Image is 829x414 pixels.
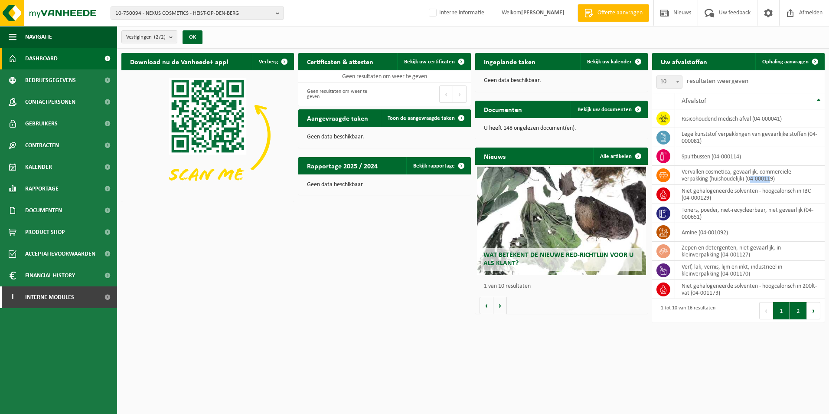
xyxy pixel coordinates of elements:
[25,113,58,135] span: Gebruikers
[484,125,639,131] p: U heeft 148 ongelezen document(en).
[675,223,825,242] td: amine (04-001092)
[25,91,75,113] span: Contactpersonen
[25,69,76,91] span: Bedrijfsgegevens
[521,10,565,16] strong: [PERSON_NAME]
[682,98,706,105] span: Afvalstof
[121,30,177,43] button: Vestigingen(2/2)
[755,53,824,70] a: Ophaling aanvragen
[675,280,825,299] td: niet gehalogeneerde solventen - hoogcalorisch in 200lt-vat (04-001173)
[580,53,647,70] a: Bekijk uw kalender
[652,53,716,70] h2: Uw afvalstoffen
[25,156,52,178] span: Kalender
[656,76,682,89] span: 10
[578,107,632,112] span: Bekijk uw documenten
[115,7,272,20] span: 10-750094 - NEXUS COSMETICS - HEIST-OP-DEN-BERG
[388,115,455,121] span: Toon de aangevraagde taken
[252,53,293,70] button: Verberg
[25,178,59,200] span: Rapportage
[675,261,825,280] td: verf, lak, vernis, lijm en inkt, industrieel in kleinverpakking (04-001170)
[657,76,682,88] span: 10
[675,128,825,147] td: lege kunststof verpakkingen van gevaarlijke stoffen (04-000081)
[593,148,647,165] a: Alle artikelen
[154,34,166,40] count: (2/2)
[578,4,649,22] a: Offerte aanvragen
[397,53,470,70] a: Bekijk uw certificaten
[475,148,514,164] h2: Nieuws
[25,26,52,48] span: Navigatie
[25,48,58,69] span: Dashboard
[303,85,380,104] div: Geen resultaten om weer te geven
[675,242,825,261] td: Zepen en detergenten, niet gevaarlijk, in kleinverpakking (04-001127)
[675,166,825,185] td: vervallen cosmetica, gevaarlijk, commerciele verpakking (huishoudelijk) (04-000119)
[675,185,825,204] td: niet gehalogeneerde solventen - hoogcalorisch in IBC (04-000129)
[483,252,633,267] span: Wat betekent de nieuwe RED-richtlijn voor u als klant?
[381,109,470,127] a: Toon de aangevraagde taken
[493,297,507,314] button: Volgende
[439,85,453,103] button: Previous
[475,53,544,70] h2: Ingeplande taken
[183,30,202,44] button: OK
[656,301,715,320] div: 1 tot 10 van 16 resultaten
[25,286,74,308] span: Interne modules
[427,7,484,20] label: Interne informatie
[759,302,773,319] button: Previous
[25,265,75,286] span: Financial History
[404,59,455,65] span: Bekijk uw certificaten
[475,101,531,118] h2: Documenten
[807,302,820,319] button: Next
[9,286,16,308] span: I
[595,9,645,17] span: Offerte aanvragen
[675,204,825,223] td: toners, poeder, niet-recycleerbaar, niet gevaarlijk (04-000651)
[111,7,284,20] button: 10-750094 - NEXUS COSMETICS - HEIST-OP-DEN-BERG
[675,109,825,128] td: risicohoudend medisch afval (04-000041)
[307,134,462,140] p: Geen data beschikbaar.
[406,157,470,174] a: Bekijk rapportage
[762,59,809,65] span: Ophaling aanvragen
[298,53,382,70] h2: Certificaten & attesten
[453,85,467,103] button: Next
[298,157,386,174] h2: Rapportage 2025 / 2024
[587,59,632,65] span: Bekijk uw kalender
[307,182,462,188] p: Geen data beschikbaar
[126,31,166,44] span: Vestigingen
[298,70,471,82] td: Geen resultaten om weer te geven
[25,135,59,156] span: Contracten
[25,243,95,265] span: Acceptatievoorwaarden
[675,147,825,166] td: spuitbussen (04-000114)
[480,297,493,314] button: Vorige
[477,167,646,275] a: Wat betekent de nieuwe RED-richtlijn voor u als klant?
[571,101,647,118] a: Bekijk uw documenten
[25,221,65,243] span: Product Shop
[484,78,639,84] p: Geen data beschikbaar.
[298,109,377,126] h2: Aangevraagde taken
[484,283,643,289] p: 1 van 10 resultaten
[259,59,278,65] span: Verberg
[121,53,237,70] h2: Download nu de Vanheede+ app!
[687,78,748,85] label: resultaten weergeven
[773,302,790,319] button: 1
[121,70,294,200] img: Download de VHEPlus App
[25,200,62,221] span: Documenten
[790,302,807,319] button: 2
